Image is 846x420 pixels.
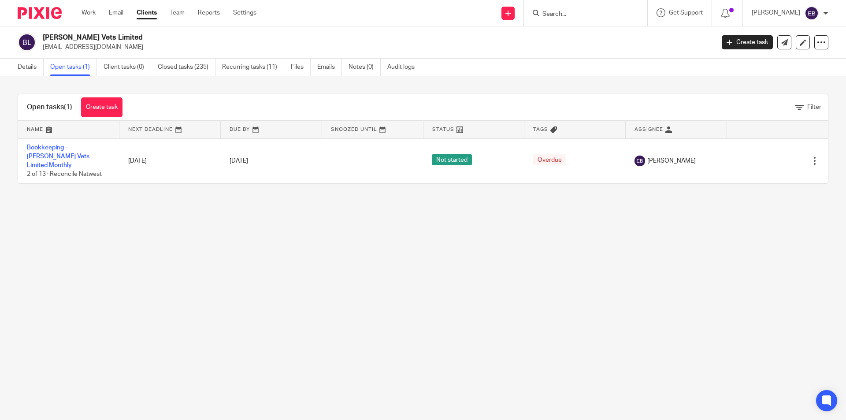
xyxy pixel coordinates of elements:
p: [EMAIL_ADDRESS][DOMAIN_NAME] [43,43,709,52]
span: Not started [432,154,472,165]
span: Get Support [669,10,703,16]
a: Recurring tasks (11) [222,59,284,76]
a: Audit logs [387,59,421,76]
a: Files [291,59,311,76]
a: Bookkeeping - [PERSON_NAME] Vets Limited Monthly [27,145,89,169]
span: (1) [64,104,72,111]
a: Reports [198,8,220,17]
span: Filter [807,104,821,110]
a: Client tasks (0) [104,59,151,76]
span: Tags [533,127,548,132]
h2: [PERSON_NAME] Vets Limited [43,33,575,42]
span: Status [432,127,454,132]
input: Search [542,11,621,19]
span: Overdue [533,154,566,165]
a: Closed tasks (235) [158,59,215,76]
span: [DATE] [230,158,248,164]
td: [DATE] [119,138,221,183]
a: Team [170,8,185,17]
a: Create task [722,35,773,49]
a: Emails [317,59,342,76]
span: Snoozed Until [331,127,377,132]
img: svg%3E [634,156,645,166]
p: [PERSON_NAME] [752,8,800,17]
a: Notes (0) [349,59,381,76]
a: Create task [81,97,122,117]
a: Open tasks (1) [50,59,97,76]
a: Email [109,8,123,17]
span: 2 of 13 · Reconcile Natwest [27,171,102,178]
a: Settings [233,8,256,17]
span: [PERSON_NAME] [647,156,696,165]
img: svg%3E [805,6,819,20]
a: Clients [137,8,157,17]
img: svg%3E [18,33,36,52]
a: Work [82,8,96,17]
img: Pixie [18,7,62,19]
a: Details [18,59,44,76]
h1: Open tasks [27,103,72,112]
